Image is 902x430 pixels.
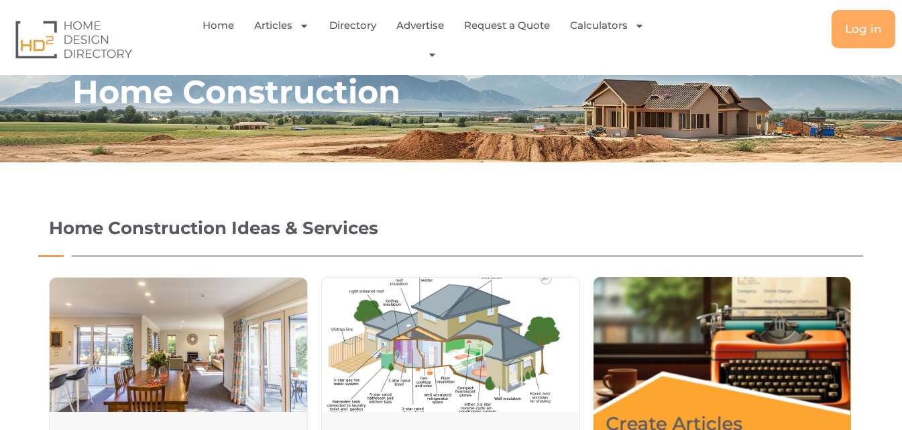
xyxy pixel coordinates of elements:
a: Request a Quote [464,10,550,41]
a: Articles [254,10,309,41]
nav: Menu [184,10,673,68]
h2: Home Construction [72,72,400,112]
a: Log in [832,10,895,48]
span: Log in [845,23,882,35]
h1: Home Construction Ideas & Services [49,216,445,240]
a: Home [203,10,234,41]
a: Directory [329,10,376,41]
a: Calculators [570,10,644,41]
a: Advertise [396,10,444,41]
